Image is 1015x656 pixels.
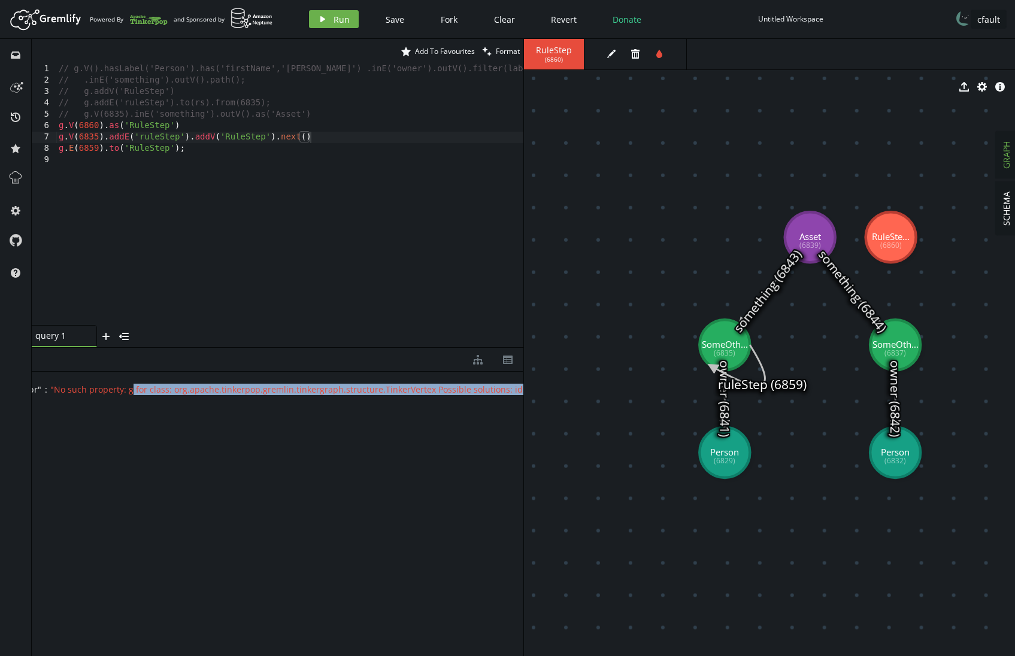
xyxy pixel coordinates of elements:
div: 3 [32,86,57,98]
tspan: RuleSte... [872,230,910,242]
button: Add To Favourites [398,39,478,63]
div: Powered By [90,9,168,30]
span: SCHEMA [1001,192,1012,226]
span: Donate [613,14,641,25]
div: 6 [32,120,57,132]
div: and Sponsored by [174,8,273,31]
tspan: Asset [799,230,821,242]
div: Untitled Workspace [758,14,823,23]
button: Revert [542,10,586,28]
text: owner (6842) [887,361,904,438]
div: 9 [32,154,57,166]
span: GRAPH [1001,141,1012,169]
div: 7 [32,132,57,143]
button: Donate [604,10,650,28]
div: 4 [32,98,57,109]
div: 5 [32,109,57,120]
button: Clear [485,10,524,28]
div: 2 [32,75,57,86]
button: cfault [971,10,1006,28]
span: Fork [441,14,457,25]
span: Revert [551,14,577,25]
tspan: (6829) [714,456,735,466]
tspan: (6860) [880,241,902,251]
tspan: (6835) [714,348,735,359]
text: owner (6841) [716,361,733,438]
tspan: SomeOth... [872,338,919,350]
span: " [38,384,42,395]
span: Save [386,14,404,25]
span: RuleStep [536,45,572,56]
tspan: (6832) [884,456,906,466]
tspan: Person [881,446,910,458]
tspan: SomeOth... [702,338,748,350]
button: Run [309,10,359,28]
button: Fork [431,10,467,28]
button: Save [377,10,413,28]
span: query 1 [35,330,83,341]
img: AWS Neptune [231,8,273,29]
span: Add To Favourites [415,46,475,56]
span: Run [334,14,350,25]
text: ruleStep (6859) [717,376,806,393]
div: 1 [32,63,57,75]
div: 8 [32,143,57,154]
span: ( 6860 ) [545,56,563,63]
span: " No such property: g for class: org.apache.tinkerpop.gremlin.tinkergraph.structure.TinkerVertex ... [50,384,526,395]
tspan: Person [710,446,739,458]
span: Format [496,46,520,56]
span: : [45,384,47,395]
button: Format [478,39,523,63]
span: cfault [977,14,1000,25]
tspan: (6839) [799,241,821,251]
span: Clear [494,14,515,25]
tspan: (6837) [884,348,906,359]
